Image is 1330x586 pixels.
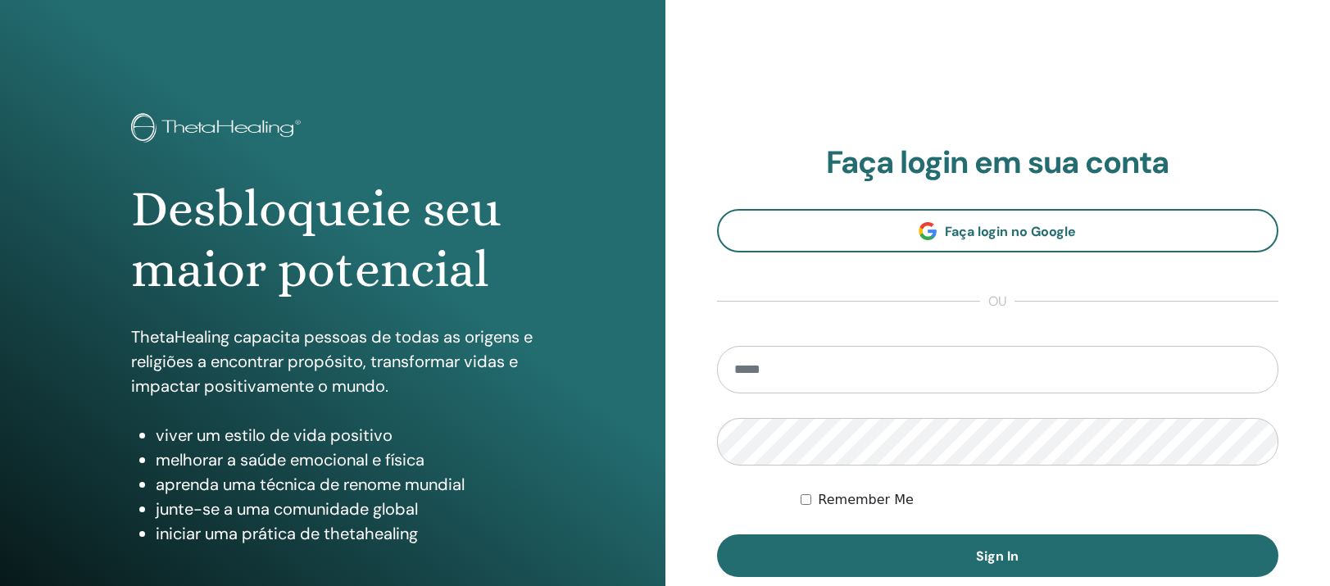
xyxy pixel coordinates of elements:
[818,490,914,510] label: Remember Me
[131,179,533,301] h1: Desbloqueie seu maior potencial
[980,292,1015,311] span: ou
[945,223,1076,240] span: Faça login no Google
[156,521,533,546] li: iniciar uma prática de thetahealing
[717,144,1279,182] h2: Faça login em sua conta
[717,534,1279,577] button: Sign In
[717,209,1279,252] a: Faça login no Google
[156,423,533,447] li: viver um estilo de vida positivo
[976,547,1019,565] span: Sign In
[156,472,533,497] li: aprenda uma técnica de renome mundial
[131,325,533,398] p: ThetaHealing capacita pessoas de todas as origens e religiões a encontrar propósito, transformar ...
[801,490,1278,510] div: Keep me authenticated indefinitely or until I manually logout
[156,447,533,472] li: melhorar a saúde emocional e física
[156,497,533,521] li: junte-se a uma comunidade global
